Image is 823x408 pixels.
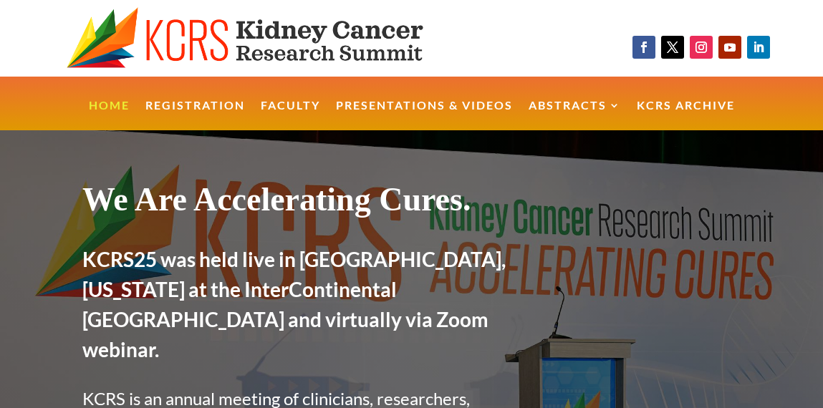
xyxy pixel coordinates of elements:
a: Follow on X [661,36,684,59]
a: Follow on Facebook [632,36,655,59]
h1: We Are Accelerating Cures. [82,180,509,226]
a: Follow on LinkedIn [747,36,770,59]
a: Presentations & Videos [336,100,513,131]
a: Home [89,100,130,131]
a: Follow on Instagram [690,36,713,59]
h2: KCRS25 was held live in [GEOGRAPHIC_DATA], [US_STATE] at the InterContinental [GEOGRAPHIC_DATA] a... [82,244,509,371]
a: Faculty [261,100,320,131]
img: KCRS generic logo wide [67,7,467,69]
a: KCRS Archive [637,100,735,131]
a: Abstracts [529,100,621,131]
a: Registration [145,100,245,131]
a: Follow on Youtube [718,36,741,59]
